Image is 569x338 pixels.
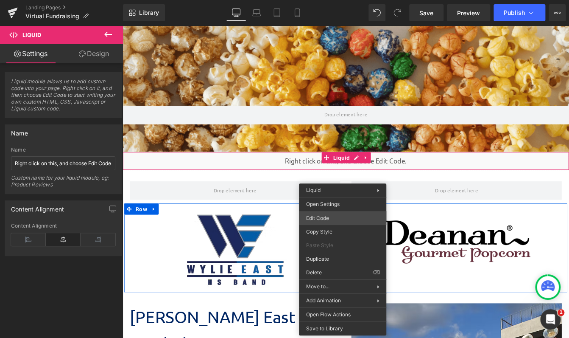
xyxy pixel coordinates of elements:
[11,201,64,213] div: Content Alignment
[447,4,490,21] a: Preview
[457,8,480,17] span: Preview
[63,44,125,63] a: Design
[31,205,42,217] a: Expand / Collapse
[306,200,379,208] span: Open Settings
[368,4,385,21] button: Undo
[306,255,379,263] span: Duplicate
[504,9,525,16] span: Publish
[306,242,379,249] span: Paste Style
[267,4,287,21] a: Tablet
[226,4,246,21] a: Desktop
[287,4,307,21] a: Mobile
[139,9,159,17] span: Library
[306,228,379,236] span: Copy Style
[22,31,41,38] span: Liquid
[306,311,379,318] span: Open Flow Actions
[372,269,379,276] span: ⌫
[306,214,379,222] span: Edit Code
[123,4,165,21] a: New Library
[306,325,379,332] span: Save to Library
[306,283,377,290] span: Move to...
[558,309,564,316] span: 1
[306,297,377,304] span: Add Animation
[240,146,263,158] span: Liquid
[13,205,31,217] span: Row
[419,8,433,17] span: Save
[540,309,561,330] iframe: Intercom live chat
[246,4,267,21] a: Laptop
[306,269,372,276] span: Delete
[494,4,545,21] button: Publish
[549,4,566,21] button: More
[11,78,115,118] span: Liquid module allows us to add custom code into your page. Right click on it, and then choose Edi...
[11,147,115,153] div: Name
[274,146,285,158] a: Expand / Collapse
[25,4,123,11] a: Landing Pages
[389,4,406,21] button: Redo
[25,13,79,20] span: Virtual Fundraising
[11,175,115,194] div: Custom name for your liquid module, eg: Product Reviews
[11,223,115,229] div: Content Alignment
[306,187,320,193] span: Liquid
[11,125,28,137] div: Name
